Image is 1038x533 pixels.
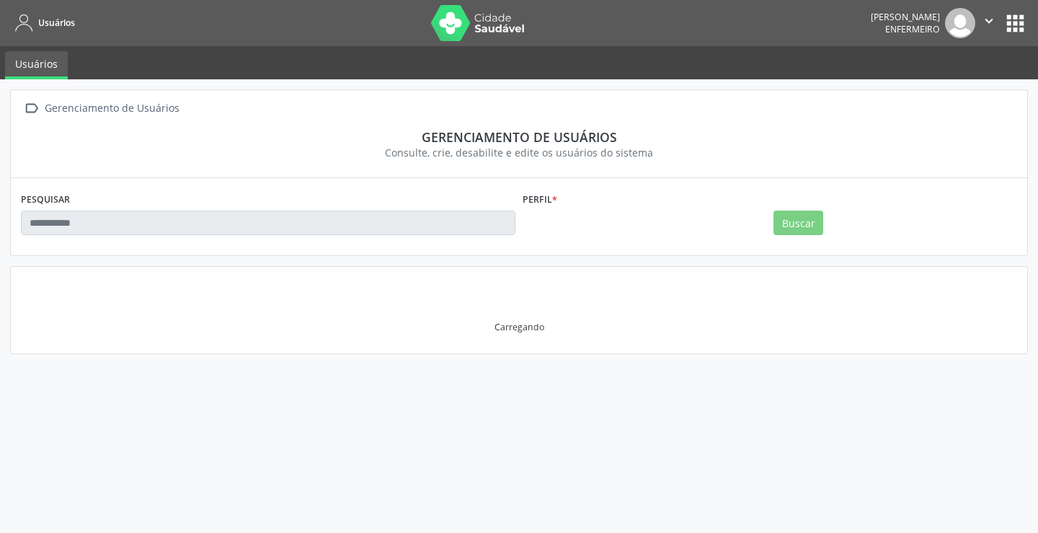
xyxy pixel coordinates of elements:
div: Consulte, crie, desabilite e edite os usuários do sistema [31,145,1007,160]
button: apps [1003,11,1028,36]
button:  [975,8,1003,38]
label: Perfil [523,188,557,211]
img: img [945,8,975,38]
span: Usuários [38,17,75,29]
label: PESQUISAR [21,188,70,211]
a: Usuários [10,11,75,35]
div: [PERSON_NAME] [871,11,940,23]
div: Carregando [494,321,544,333]
div: Gerenciamento de Usuários [42,98,182,119]
div: Gerenciamento de usuários [31,129,1007,145]
a: Usuários [5,51,68,79]
a:  Gerenciamento de Usuários [21,98,182,119]
i:  [981,13,997,29]
span: Enfermeiro [885,23,940,35]
i:  [21,98,42,119]
button: Buscar [773,211,823,235]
